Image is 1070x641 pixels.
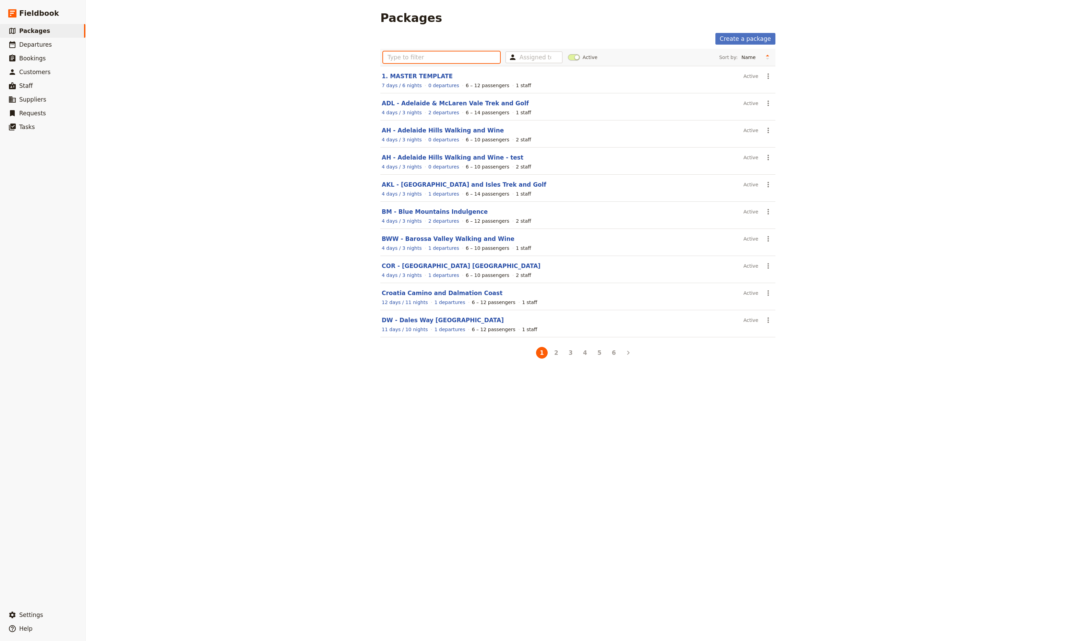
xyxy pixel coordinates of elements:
[382,163,422,170] a: View the itinerary for this package
[516,163,531,170] div: 2 staff
[762,206,774,218] button: Actions
[466,245,509,252] div: 6 – 10 passengers
[583,54,597,61] span: Active
[19,124,35,130] span: Tasks
[19,41,52,48] span: Departures
[516,245,531,252] div: 1 staff
[522,299,537,306] div: 1 staff
[738,52,762,62] select: Sort by:
[382,263,540,269] a: COR - [GEOGRAPHIC_DATA] [GEOGRAPHIC_DATA]
[428,245,459,252] a: View the departures for this package
[19,55,46,62] span: Bookings
[382,272,422,279] a: View the itinerary for this package
[762,179,774,190] button: Actions
[382,245,422,252] a: View the itinerary for this package
[428,190,459,197] a: View the departures for this package
[762,52,773,62] button: Change sort direction
[516,272,531,279] div: 2 staff
[744,152,758,163] div: Active
[380,11,442,25] h1: Packages
[522,326,537,333] div: 1 staff
[744,206,758,218] div: Active
[382,208,488,215] a: BM - Blue Mountains Indulgence
[382,137,422,142] span: 4 days / 3 nights
[744,70,758,82] div: Active
[382,109,422,116] a: View the itinerary for this package
[520,346,635,360] ul: Pagination
[762,70,774,82] button: Actions
[382,327,428,332] span: 11 days / 10 nights
[516,190,531,197] div: 1 staff
[382,299,428,306] a: View the itinerary for this package
[579,347,591,359] button: 4
[428,109,459,116] a: View the departures for this package
[744,314,758,326] div: Active
[382,82,422,89] a: View the itinerary for this package
[516,218,531,224] div: 2 staff
[516,82,531,89] div: 1 staff
[744,179,758,190] div: Active
[382,272,422,278] span: 4 days / 3 nights
[382,100,529,107] a: ADL - Adelaide & McLaren Vale Trek and Golf
[472,299,515,306] div: 6 – 12 passengers
[565,347,576,359] button: 3
[744,260,758,272] div: Active
[382,127,504,134] a: AH - Adelaide Hills Walking and Wine
[472,326,515,333] div: 6 – 12 passengers
[466,163,509,170] div: 6 – 10 passengers
[762,260,774,272] button: Actions
[382,235,514,242] a: BWW - Barossa Valley Walking and Wine
[382,110,422,115] span: 4 days / 3 nights
[762,314,774,326] button: Actions
[744,287,758,299] div: Active
[762,125,774,136] button: Actions
[19,82,33,89] span: Staff
[428,136,459,143] a: View the departures for this package
[382,83,422,88] span: 7 days / 6 nights
[466,218,509,224] div: 6 – 12 passengers
[466,82,509,89] div: 6 – 12 passengers
[466,272,509,279] div: 6 – 10 passengers
[19,611,43,618] span: Settings
[382,317,504,324] a: DW - Dales Way [GEOGRAPHIC_DATA]
[382,164,422,170] span: 4 days / 3 nights
[435,299,465,306] a: View the departures for this package
[466,109,509,116] div: 6 – 14 passengers
[594,347,605,359] button: 5
[428,218,459,224] a: View the departures for this package
[744,125,758,136] div: Active
[382,290,502,296] a: Croatia Camino and Dalmation Coast
[19,110,46,117] span: Requests
[744,233,758,245] div: Active
[382,300,428,305] span: 12 days / 11 nights
[19,96,46,103] span: Suppliers
[466,190,509,197] div: 6 – 14 passengers
[762,152,774,163] button: Actions
[744,97,758,109] div: Active
[19,69,50,75] span: Customers
[516,109,531,116] div: 1 staff
[428,82,459,89] a: View the departures for this package
[466,136,509,143] div: 6 – 10 passengers
[762,233,774,245] button: Actions
[383,51,500,63] input: Type to filter
[382,245,422,251] span: 4 days / 3 nights
[382,181,546,188] a: AKL - [GEOGRAPHIC_DATA] and Isles Trek and Golf
[520,53,551,61] input: Assigned to
[622,347,634,359] button: Next
[19,27,50,34] span: Packages
[19,625,33,632] span: Help
[382,218,422,224] a: View the itinerary for this package
[382,136,422,143] a: View the itinerary for this package
[382,73,453,80] a: 1. MASTER TEMPLATE
[715,33,775,45] a: Create a package
[428,272,459,279] a: View the departures for this package
[382,191,422,197] span: 4 days / 3 nights
[516,136,531,143] div: 2 staff
[435,326,465,333] a: View the departures for this package
[382,218,422,224] span: 4 days / 3 nights
[608,347,620,359] button: 6
[428,163,459,170] a: View the departures for this package
[719,54,738,61] span: Sort by:
[762,287,774,299] button: Actions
